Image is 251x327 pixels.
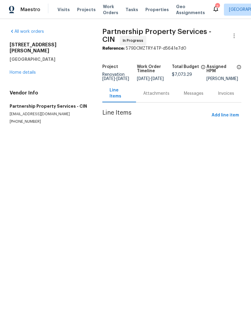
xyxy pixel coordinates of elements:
[172,65,199,69] h5: Total Budget
[102,45,241,51] div: 579DCMZTRY4TP-d5641e7d0
[77,7,96,13] span: Projects
[201,65,206,72] span: The total cost of line items that have been proposed by Opendoor. This sum includes line items th...
[184,91,203,97] div: Messages
[20,7,40,13] span: Maestro
[102,72,129,81] span: Renovation
[10,56,88,62] h5: [GEOGRAPHIC_DATA]
[145,7,169,13] span: Properties
[116,77,129,81] span: [DATE]
[237,65,241,77] span: The hpm assigned to this work order.
[125,8,138,12] span: Tasks
[137,65,172,73] h5: Work Order Timeline
[218,91,234,97] div: Invoices
[10,103,88,109] h5: Partnership Property Services - CIN
[102,46,125,51] b: Reference:
[172,72,192,77] span: $7,073.29
[10,112,88,117] p: [EMAIL_ADDRESS][DOMAIN_NAME]
[137,77,150,81] span: [DATE]
[137,77,164,81] span: -
[212,112,239,119] span: Add line item
[102,77,129,81] span: -
[102,65,118,69] h5: Project
[102,110,209,121] span: Line Items
[10,119,88,124] p: [PHONE_NUMBER]
[10,70,36,75] a: Home details
[102,77,115,81] span: [DATE]
[10,42,88,54] h2: [STREET_ADDRESS][PERSON_NAME]
[209,110,241,121] button: Add line item
[10,90,88,96] h4: Vendor Info
[103,4,118,16] span: Work Orders
[102,28,211,43] span: Partnership Property Services - CIN
[57,7,70,13] span: Visits
[110,87,129,99] div: Line Items
[206,77,241,81] div: [PERSON_NAME]
[10,29,44,34] a: All work orders
[206,65,235,73] h5: Assigned HPM
[143,91,169,97] div: Attachments
[176,4,205,16] span: Geo Assignments
[123,38,146,44] span: In Progress
[215,4,219,10] div: 2
[151,77,164,81] span: [DATE]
